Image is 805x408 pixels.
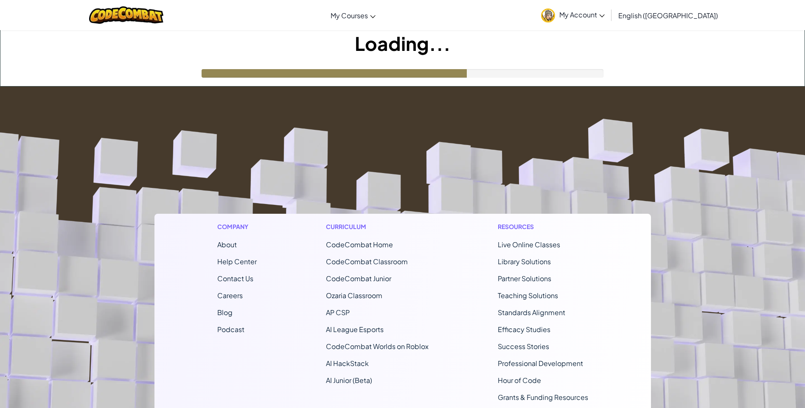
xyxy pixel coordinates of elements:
[326,291,382,300] a: Ozaria Classroom
[326,308,350,317] a: AP CSP
[498,359,583,368] a: Professional Development
[498,257,551,266] a: Library Solutions
[326,240,393,249] span: CodeCombat Home
[326,342,429,351] a: CodeCombat Worlds on Roblox
[559,10,605,19] span: My Account
[498,240,560,249] a: Live Online Classes
[217,274,253,283] span: Contact Us
[498,342,549,351] a: Success Stories
[326,274,391,283] a: CodeCombat Junior
[326,376,372,385] a: AI Junior (Beta)
[326,325,384,334] a: AI League Esports
[331,11,368,20] span: My Courses
[217,308,233,317] a: Blog
[326,4,380,27] a: My Courses
[326,257,408,266] a: CodeCombat Classroom
[498,308,565,317] a: Standards Alignment
[498,222,588,231] h1: Resources
[326,222,429,231] h1: Curriculum
[618,11,718,20] span: English ([GEOGRAPHIC_DATA])
[614,4,722,27] a: English ([GEOGRAPHIC_DATA])
[541,8,555,22] img: avatar
[498,393,588,402] a: Grants & Funding Resources
[89,6,163,24] img: CodeCombat logo
[217,257,257,266] a: Help Center
[498,325,550,334] a: Efficacy Studies
[217,325,244,334] a: Podcast
[537,2,609,28] a: My Account
[326,359,369,368] a: AI HackStack
[217,240,237,249] a: About
[498,376,541,385] a: Hour of Code
[498,291,558,300] a: Teaching Solutions
[498,274,551,283] a: Partner Solutions
[0,30,805,56] h1: Loading...
[217,291,243,300] a: Careers
[217,222,257,231] h1: Company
